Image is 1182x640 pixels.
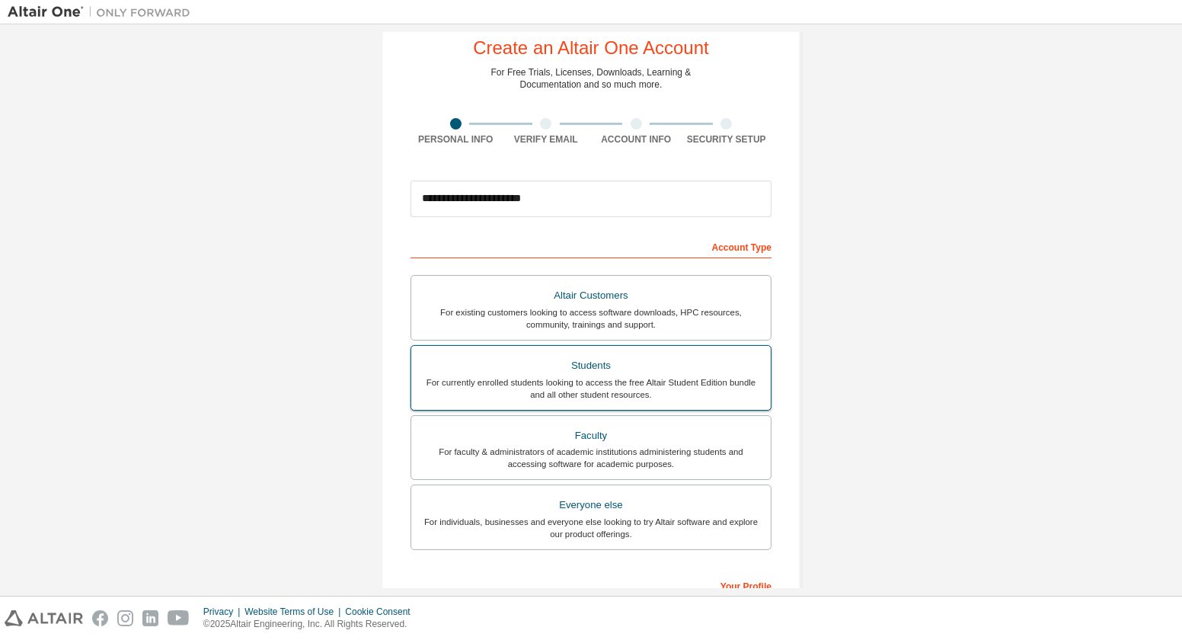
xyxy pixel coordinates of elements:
div: Verify Email [501,133,592,146]
div: Account Type [411,234,771,258]
div: Website Terms of Use [244,606,345,618]
div: For individuals, businesses and everyone else looking to try Altair software and explore our prod... [420,516,762,540]
img: youtube.svg [168,610,190,626]
div: Altair Customers [420,285,762,306]
img: instagram.svg [117,610,133,626]
div: Security Setup [682,133,772,146]
div: Your Profile [411,573,771,597]
img: altair_logo.svg [5,610,83,626]
img: linkedin.svg [142,610,158,626]
div: Faculty [420,425,762,446]
div: Students [420,355,762,376]
img: facebook.svg [92,610,108,626]
div: For Free Trials, Licenses, Downloads, Learning & Documentation and so much more. [491,66,692,91]
img: Altair One [8,5,198,20]
div: Everyone else [420,494,762,516]
div: Cookie Consent [345,606,419,618]
div: Privacy [203,606,244,618]
div: For existing customers looking to access software downloads, HPC resources, community, trainings ... [420,306,762,331]
div: For faculty & administrators of academic institutions administering students and accessing softwa... [420,446,762,470]
div: Account Info [591,133,682,146]
p: © 2025 Altair Engineering, Inc. All Rights Reserved. [203,618,420,631]
div: For currently enrolled students looking to access the free Altair Student Edition bundle and all ... [420,376,762,401]
div: Create an Altair One Account [473,39,709,57]
div: Personal Info [411,133,501,146]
